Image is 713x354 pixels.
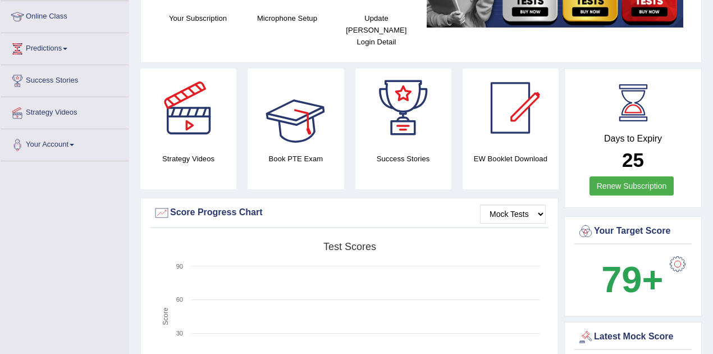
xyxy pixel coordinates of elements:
text: 30 [176,330,183,337]
a: Your Account [1,129,129,157]
a: Strategy Videos [1,97,129,125]
text: 60 [176,296,183,303]
a: Success Stories [1,65,129,93]
a: Renew Subscription [589,176,674,196]
h4: Microphone Setup [248,12,326,24]
div: Latest Mock Score [577,329,689,346]
h4: Book PTE Exam [248,153,344,165]
h4: Your Subscription [159,12,237,24]
h4: EW Booklet Download [463,153,559,165]
h4: Days to Expiry [577,134,689,144]
h4: Update [PERSON_NAME] Login Detail [337,12,415,48]
h4: Success Stories [355,153,451,165]
div: Your Target Score [577,223,689,240]
a: Online Class [1,1,129,29]
tspan: Test scores [323,241,376,252]
a: Predictions [1,33,129,61]
b: 79+ [601,259,663,300]
div: Score Progress Chart [153,205,546,221]
tspan: Score [162,307,170,325]
h4: Strategy Videos [140,153,236,165]
text: 90 [176,263,183,270]
b: 25 [622,149,644,171]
